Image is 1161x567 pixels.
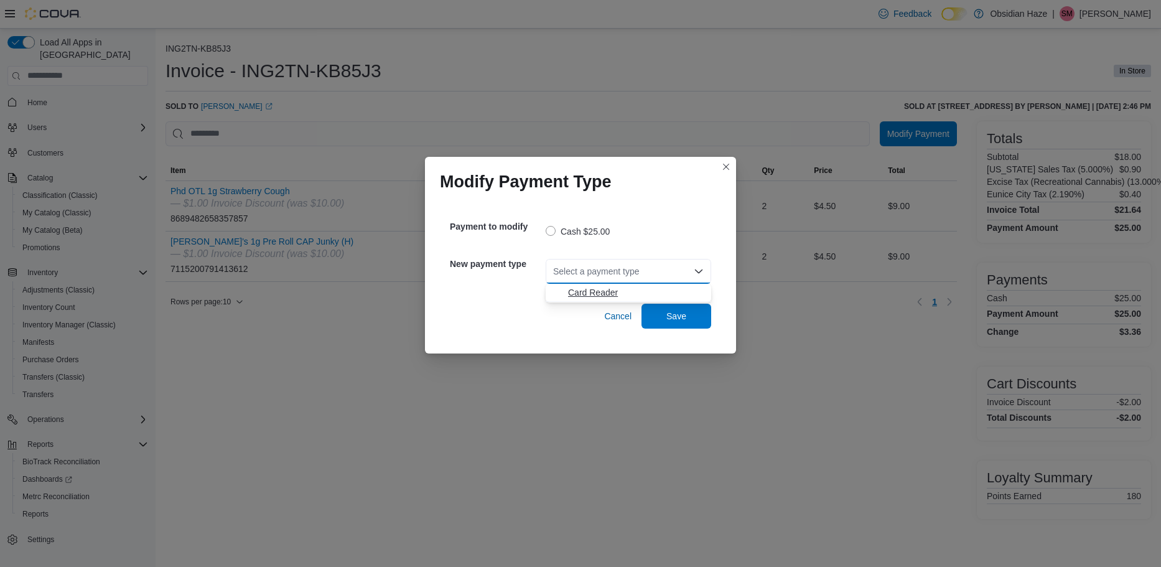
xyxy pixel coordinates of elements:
[599,304,636,329] button: Cancel
[546,284,711,302] button: Card Reader
[440,172,612,192] h1: Modify Payment Type
[553,264,554,279] input: Accessible screen reader label
[719,159,734,174] button: Closes this modal window
[546,284,711,302] div: Choose from the following options
[641,304,711,329] button: Save
[546,224,610,239] label: Cash $25.00
[604,310,632,322] span: Cancel
[450,214,543,239] h5: Payment to modify
[450,251,543,276] h5: New payment type
[666,310,686,322] span: Save
[694,266,704,276] button: Close list of options
[568,286,704,299] span: Card Reader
